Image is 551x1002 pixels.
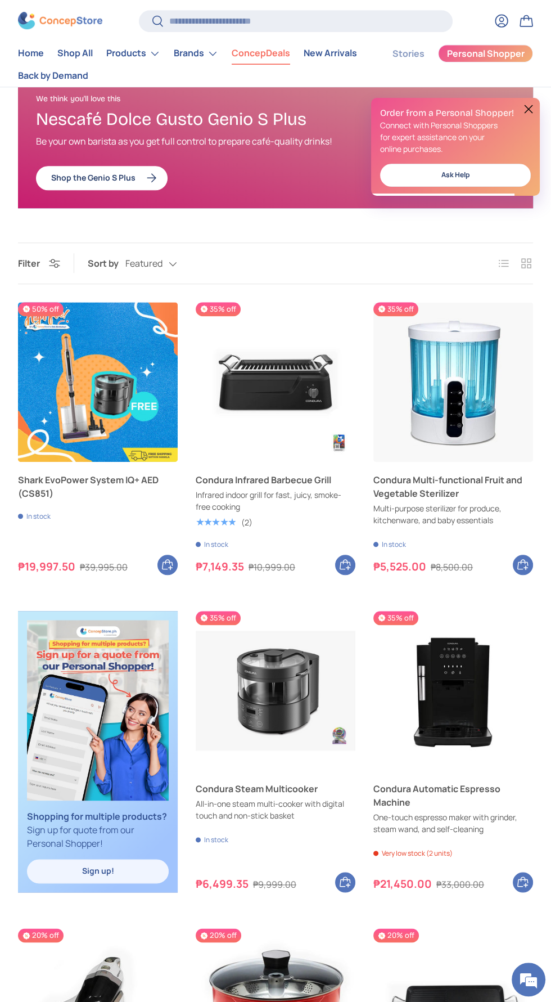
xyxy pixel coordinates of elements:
[380,107,531,119] h2: Order from a Personal Shopper!
[447,50,525,59] span: Personal Shopper
[380,119,531,155] p: Connect with Personal Shoppers for expert assistance on your online purchases.
[18,257,60,269] button: Filter
[18,302,64,316] span: 50% off
[27,810,167,823] strong: Shopping for multiple products?
[196,782,355,796] a: Condura Steam Multicooker
[18,65,88,87] a: Back by Demand
[18,302,178,462] a: Shark EvoPower System IQ+ AED (CS851)
[196,611,355,771] img: condura-steam-multicooker-full-side-view-with-icc-sticker-concepstore
[196,473,355,487] a: Condura Infrared Barbecue Grill
[27,810,169,850] p: Sign up for quote from our Personal Shopper!
[27,859,169,883] a: Sign up!
[18,42,365,87] nav: Primary
[196,928,241,942] span: 20% off
[196,302,355,462] a: Condura Infrared Barbecue Grill
[36,166,168,190] a: Shop the Genio S Plus
[36,108,432,131] h3: Nescafé Dolce Gusto Genio S Plus
[36,94,432,104] h2: We think you'll love this
[373,611,533,771] a: Condura Automatic Espresso Machine
[373,928,419,942] span: 20% off
[36,134,432,148] p: Be your own barista as you get full control to prepare café-quality drinks!
[18,43,44,65] a: Home
[57,43,93,65] a: Shop All
[380,164,531,187] a: Ask Help
[100,42,167,65] summary: Products
[18,12,102,30] img: ConcepStore
[373,302,418,316] span: 35% off
[125,254,200,273] button: Featured
[88,257,125,270] label: Sort by
[167,42,225,65] summary: Brands
[232,43,290,65] a: ConcepDeals
[304,43,357,65] a: New Arrivals
[365,42,533,87] nav: Secondary
[196,611,241,625] span: 35% off
[392,43,424,65] a: Stories
[373,611,418,625] span: 35% off
[373,473,533,500] a: Condura Multi-functional Fruit and Vegetable Sterilizer
[196,302,241,316] span: 35% off
[18,928,64,942] span: 20% off
[18,257,40,269] span: Filter
[373,782,533,809] a: Condura Automatic Espresso Machine
[438,44,533,62] a: Personal Shopper
[373,302,533,462] a: Condura Multi-functional Fruit and Vegetable Sterilizer
[196,611,355,771] a: Condura Steam Multicooker
[125,258,162,269] span: Featured
[18,473,178,500] a: Shark EvoPower System IQ+ AED (CS851)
